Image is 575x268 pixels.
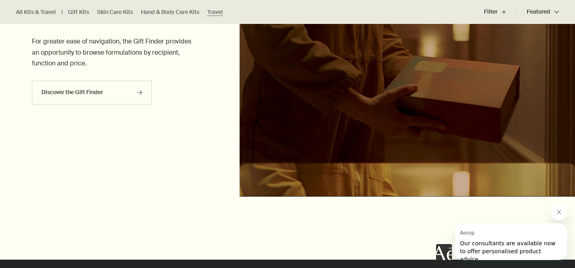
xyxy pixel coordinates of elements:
iframe: Message from Aesop [455,223,567,260]
a: Gift Kits [68,8,89,16]
div: Aesop says "Our consultants are available now to offer personalised product advice.". Open messag... [436,204,567,260]
a: Travel [207,8,223,16]
iframe: Close message from Aesop [551,204,567,220]
iframe: no content [436,244,452,260]
a: Discover the Gift Finder [32,81,152,104]
a: All Kits & Travel [16,8,56,16]
button: Filter [484,2,517,22]
a: Hand & Body Care Kits [141,8,199,16]
p: For greater ease of navigation, the Gift Finder provides an opportunity to browse formulations by... [32,36,192,69]
img: Aesop Gift Finder [240,8,575,197]
button: Featured [517,2,559,22]
span: Our consultants are available now to offer personalised product advice. [5,17,100,39]
a: Skin Care Kits [97,8,133,16]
